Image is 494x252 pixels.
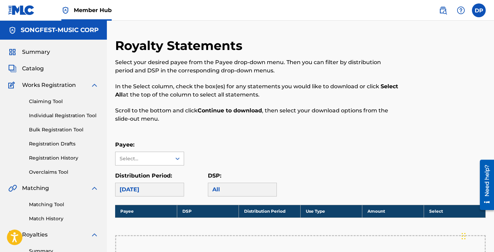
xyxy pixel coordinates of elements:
label: Distribution Period: [115,172,172,179]
a: CatalogCatalog [8,64,44,73]
a: SummarySummary [8,48,50,56]
img: Royalties [8,231,17,239]
div: Help [454,3,468,17]
img: expand [90,81,99,89]
a: Match History [29,215,99,222]
a: Bulk Registration Tool [29,126,99,133]
iframe: Resource Center [475,157,494,212]
img: Matching [8,184,17,192]
th: DSP [177,205,239,218]
span: Catalog [22,64,44,73]
a: Claiming Tool [29,98,99,105]
div: Select... [120,155,167,162]
img: Accounts [8,26,17,34]
img: Works Registration [8,81,17,89]
a: Matching Tool [29,201,99,208]
a: Public Search [436,3,450,17]
div: User Menu [472,3,486,17]
label: Payee: [115,141,134,148]
th: Distribution Period [239,205,300,218]
th: Payee [115,205,177,218]
label: DSP: [208,172,221,179]
a: Individual Registration Tool [29,112,99,119]
p: Scroll to the bottom and click , then select your download options from the slide-out menu. [115,107,401,123]
span: Royalties [22,231,48,239]
img: MLC Logo [8,5,35,15]
p: Select your desired payee from the Payee drop-down menu. Then you can filter by distribution peri... [115,58,401,75]
th: Select [424,205,485,218]
a: Overclaims Tool [29,169,99,176]
img: Top Rightsholder [61,6,70,14]
img: search [439,6,447,14]
span: Matching [22,184,49,192]
div: Drag [462,226,466,246]
span: Member Hub [74,6,112,14]
span: Works Registration [22,81,76,89]
img: expand [90,184,99,192]
th: Amount [362,205,424,218]
h2: Royalty Statements [115,38,246,53]
img: Catalog [8,64,17,73]
strong: Continue to download [198,107,262,114]
img: help [457,6,465,14]
img: expand [90,231,99,239]
span: Summary [22,48,50,56]
a: Registration History [29,154,99,162]
img: Summary [8,48,17,56]
p: In the Select column, check the box(es) for any statements you would like to download or click at... [115,82,401,99]
th: Use Type [300,205,362,218]
h5: SONGFEST-MUSIC CORP [21,26,99,34]
iframe: Chat Widget [460,219,494,252]
a: Registration Drafts [29,140,99,148]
